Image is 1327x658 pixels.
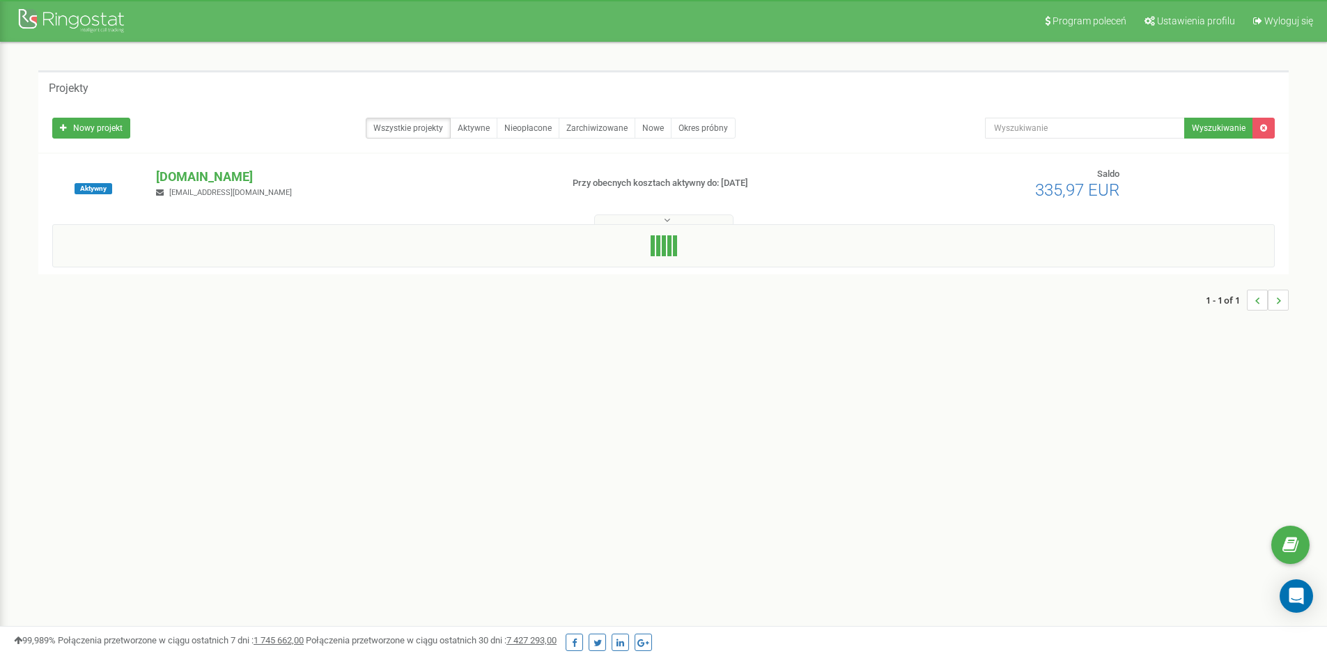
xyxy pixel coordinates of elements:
span: Saldo [1097,169,1119,179]
span: Połączenia przetworzone w ciągu ostatnich 30 dni : [306,635,557,645]
span: 1 - 1 of 1 [1206,290,1247,311]
span: Aktywny [75,183,112,194]
a: Okres próbny [671,118,736,139]
a: Aktywne [450,118,497,139]
input: Wyszukiwanie [985,118,1185,139]
p: Przy obecnych kosztach aktywny do: [DATE] [573,177,862,190]
span: Ustawienia profilu [1157,15,1235,26]
a: Nowe [635,118,672,139]
a: Zarchiwizowane [559,118,635,139]
span: Wyloguj się [1264,15,1313,26]
h5: Projekty [49,82,88,95]
span: Połączenia przetworzone w ciągu ostatnich 7 dni : [58,635,304,645]
span: [EMAIL_ADDRESS][DOMAIN_NAME] [169,188,292,197]
nav: ... [1206,276,1289,324]
p: [DOMAIN_NAME] [156,168,550,186]
span: 335,97 EUR [1035,180,1119,200]
span: 99,989% [14,635,56,645]
a: Wszystkie projekty [366,118,451,139]
a: Nowy projekt [52,118,130,139]
a: Nieopłacone [497,118,559,139]
u: 1 745 662,00 [254,635,304,645]
span: Program poleceń [1053,15,1126,26]
div: Open Intercom Messenger [1280,579,1313,613]
button: Wyszukiwanie [1184,118,1253,139]
u: 7 427 293,00 [506,635,557,645]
